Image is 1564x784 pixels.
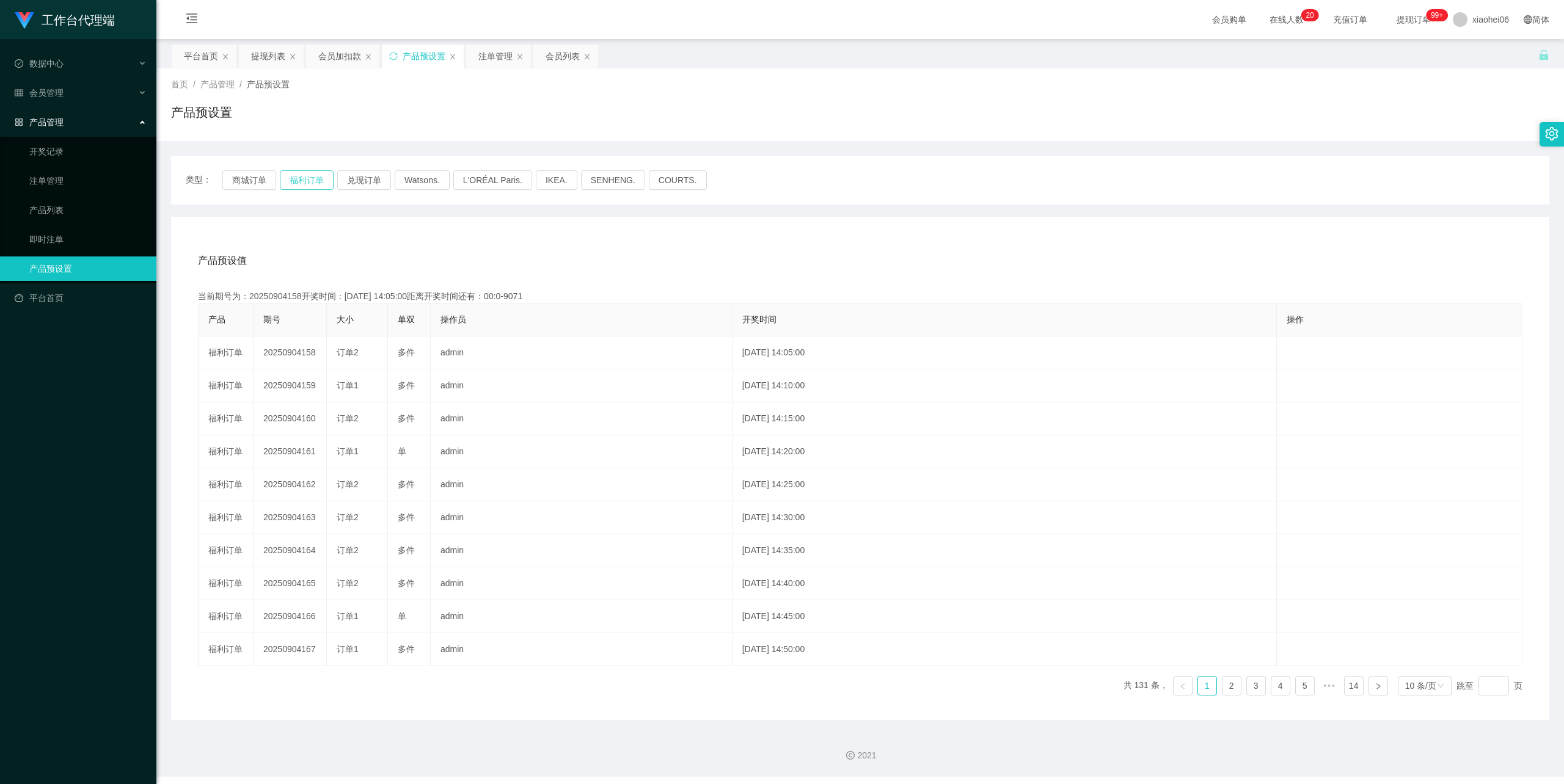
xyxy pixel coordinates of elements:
[42,1,115,40] h1: 工作台代理端
[193,79,195,89] span: /
[431,402,733,435] td: admin
[1456,676,1522,695] div: 跳至 页
[222,53,229,60] i: 图标: close
[200,79,235,89] span: 产品管理
[431,534,733,567] td: admin
[29,169,147,193] a: 注单管理
[1124,676,1168,695] li: 共 131 条，
[733,435,1277,468] td: [DATE] 14:20:00
[536,170,577,190] button: IKEA.
[199,567,254,600] td: 福利订单
[395,170,450,190] button: Watsons.
[171,1,213,40] i: 图标: menu-fold
[254,501,327,534] td: 20250904163
[649,170,707,190] button: COURTS.
[431,633,733,666] td: admin
[431,600,733,633] td: admin
[254,567,327,600] td: 20250904165
[1173,676,1193,695] li: 上一页
[440,314,466,324] span: 操作员
[733,501,1277,534] td: [DATE] 14:30:00
[337,380,359,390] span: 订单1
[1437,682,1444,691] i: 图标: down
[1296,677,1314,695] a: 5
[15,15,115,24] a: 工作台代理端
[199,534,254,567] td: 福利订单
[198,253,247,268] span: 产品预设值
[449,53,456,60] i: 图标: close
[1310,9,1314,21] p: 0
[431,435,733,468] td: admin
[29,256,147,281] a: 产品预设置
[398,314,415,324] span: 单双
[733,468,1277,501] td: [DATE] 14:25:00
[389,52,398,60] i: 图标: sync
[1345,677,1363,695] a: 14
[398,479,415,489] span: 多件
[199,633,254,666] td: 福利订单
[581,170,645,190] button: SENHENG.
[198,290,1522,303] div: 当前期号为：20250904158开奖时间：[DATE] 14:05:00距离开奖时间还有：00:0-9071
[289,53,296,60] i: 图标: close
[318,45,361,68] div: 会员加扣款
[337,512,359,522] span: 订单2
[15,88,64,98] span: 会员管理
[166,749,1554,762] div: 2021
[733,369,1277,402] td: [DATE] 14:10:00
[583,53,591,60] i: 图标: close
[199,336,254,369] td: 福利订单
[733,402,1277,435] td: [DATE] 14:15:00
[199,600,254,633] td: 福利订单
[254,468,327,501] td: 20250904162
[254,402,327,435] td: 20250904160
[254,600,327,633] td: 20250904166
[1263,15,1310,24] span: 在线人数
[1327,15,1373,24] span: 充值订单
[337,611,359,621] span: 订单1
[365,53,372,60] i: 图标: close
[398,512,415,522] span: 多件
[337,413,359,423] span: 订单2
[1320,676,1339,695] li: 向后 5 页
[15,286,147,310] a: 图标: dashboard平台首页
[337,446,359,456] span: 订单1
[280,170,334,190] button: 福利订单
[733,336,1277,369] td: [DATE] 14:05:00
[733,567,1277,600] td: [DATE] 14:40:00
[251,45,285,68] div: 提现列表
[1368,676,1388,695] li: 下一页
[398,611,406,621] span: 单
[733,534,1277,567] td: [DATE] 14:35:00
[186,170,222,190] span: 类型：
[398,380,415,390] span: 多件
[29,227,147,252] a: 即时注单
[239,79,242,89] span: /
[1375,683,1382,690] i: 图标: right
[846,751,855,760] i: 图标: copyright
[403,45,445,68] div: 产品预设置
[199,435,254,468] td: 福利订单
[431,501,733,534] td: admin
[1179,683,1186,690] i: 图标: left
[1271,677,1290,695] a: 4
[1524,15,1532,24] i: 图标: global
[254,534,327,567] td: 20250904164
[199,468,254,501] td: 福利订单
[431,468,733,501] td: admin
[1545,127,1559,140] i: 图标: setting
[222,170,276,190] button: 商城订单
[247,79,290,89] span: 产品预设置
[254,369,327,402] td: 20250904159
[171,103,232,122] h1: 产品预设置
[1426,9,1448,21] sup: 1073
[199,402,254,435] td: 福利订单
[1306,9,1310,21] p: 2
[254,435,327,468] td: 20250904161
[171,79,188,89] span: 首页
[29,198,147,222] a: 产品列表
[15,12,34,29] img: logo.9652507e.png
[1197,676,1217,695] li: 1
[199,501,254,534] td: 福利订单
